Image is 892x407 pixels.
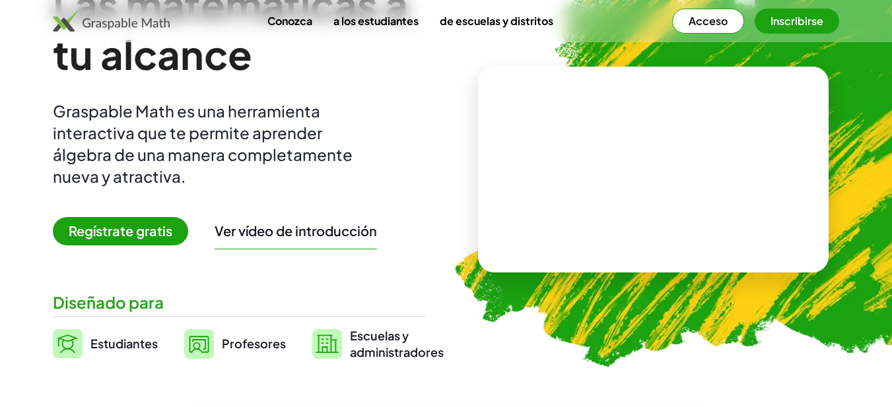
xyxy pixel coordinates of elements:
[53,101,353,186] font: Graspable Math es una herramienta interactiva que te permite aprender álgebra de una manera compl...
[257,9,323,33] a: Conozca
[53,329,83,358] img: svg%3e
[90,336,158,351] font: Estudiantes
[333,14,419,28] font: a los estudiantes
[771,14,823,28] font: Inscribirse
[672,9,744,34] button: Acceso
[554,120,752,219] video: ¿Qué es esto? Es notación matemática dinámica. Esta notación desempeña un papel fundamental en có...
[350,344,444,360] font: administradores
[222,336,286,351] font: Profesores
[323,9,429,33] a: a los estudiantes
[689,14,728,28] font: Acceso
[215,222,377,239] button: Ver vídeo de introducción
[53,292,164,312] font: Diseñado para
[267,14,312,28] font: Conozca
[312,327,444,360] a: Escuelas yadministradores
[440,14,553,28] font: de escuelas y distritos
[429,9,564,33] a: de escuelas y distritos
[184,329,214,359] img: svg%3e
[350,328,409,343] font: Escuelas y
[755,9,839,34] button: Inscribirse
[215,222,377,239] font: Ver vídeo de introducción
[312,329,342,359] img: svg%3e
[53,327,158,360] a: Estudiantes
[69,222,172,239] font: Regístrate gratis
[184,327,286,360] a: Profesores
